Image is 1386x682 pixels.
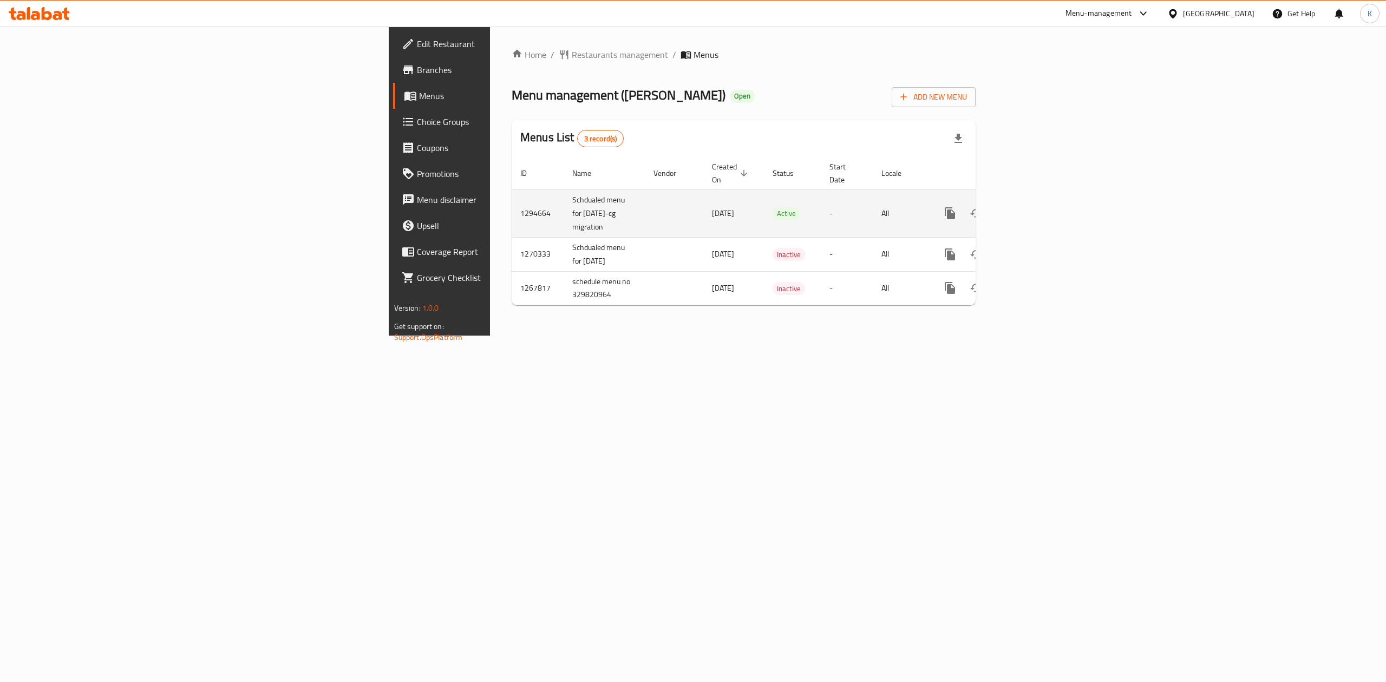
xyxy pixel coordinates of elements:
[393,265,620,291] a: Grocery Checklist
[419,89,612,102] span: Menus
[712,281,734,295] span: [DATE]
[730,91,755,101] span: Open
[730,90,755,103] div: Open
[712,206,734,220] span: [DATE]
[393,161,620,187] a: Promotions
[773,248,805,261] span: Inactive
[572,167,605,180] span: Name
[394,319,444,333] span: Get support on:
[881,167,916,180] span: Locale
[393,213,620,239] a: Upsell
[821,271,873,305] td: -
[873,271,929,305] td: All
[892,87,976,107] button: Add New Menu
[937,200,963,226] button: more
[520,129,624,147] h2: Menus List
[694,48,718,61] span: Menus
[937,241,963,267] button: more
[422,301,439,315] span: 1.0.0
[929,157,1050,190] th: Actions
[829,160,860,186] span: Start Date
[417,141,612,154] span: Coupons
[578,134,624,144] span: 3 record(s)
[520,167,541,180] span: ID
[417,63,612,76] span: Branches
[417,219,612,232] span: Upsell
[1065,7,1132,20] div: Menu-management
[653,167,690,180] span: Vendor
[773,167,808,180] span: Status
[577,130,624,147] div: Total records count
[417,167,612,180] span: Promotions
[712,247,734,261] span: [DATE]
[512,157,1050,306] table: enhanced table
[394,330,463,344] a: Support.OpsPlatform
[773,207,800,220] span: Active
[1183,8,1254,19] div: [GEOGRAPHIC_DATA]
[963,275,989,301] button: Change Status
[1368,8,1372,19] span: K
[393,109,620,135] a: Choice Groups
[393,239,620,265] a: Coverage Report
[773,283,805,295] span: Inactive
[512,48,976,61] nav: breadcrumb
[393,135,620,161] a: Coupons
[773,282,805,295] div: Inactive
[417,115,612,128] span: Choice Groups
[672,48,676,61] li: /
[945,126,971,152] div: Export file
[712,160,751,186] span: Created On
[417,193,612,206] span: Menu disclaimer
[821,189,873,237] td: -
[417,271,612,284] span: Grocery Checklist
[417,245,612,258] span: Coverage Report
[393,57,620,83] a: Branches
[393,187,620,213] a: Menu disclaimer
[873,237,929,271] td: All
[900,90,967,104] span: Add New Menu
[417,37,612,50] span: Edit Restaurant
[963,241,989,267] button: Change Status
[873,189,929,237] td: All
[821,237,873,271] td: -
[393,31,620,57] a: Edit Restaurant
[394,301,421,315] span: Version:
[937,275,963,301] button: more
[393,83,620,109] a: Menus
